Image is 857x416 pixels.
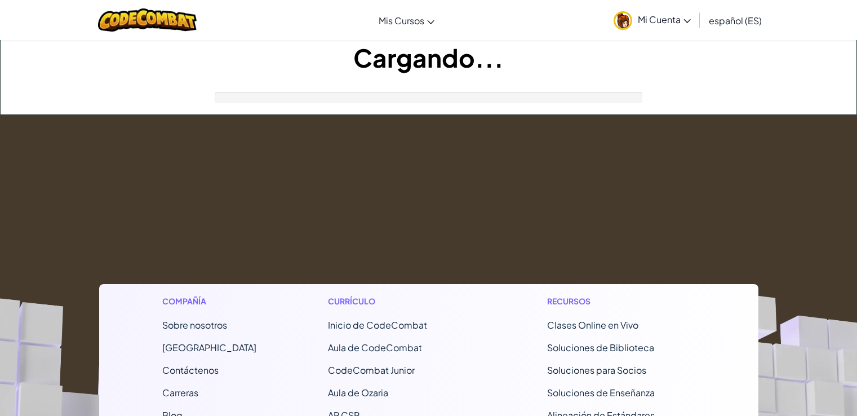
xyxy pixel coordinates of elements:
h1: Currículo [328,295,476,307]
h1: Compañía [162,295,256,307]
img: CodeCombat logo [98,8,197,32]
a: Clases Online en Vivo [547,319,638,331]
span: Inicio de CodeCombat [328,319,427,331]
span: Contáctenos [162,364,219,376]
span: Mis Cursos [379,15,424,26]
a: Aula de CodeCombat [328,342,422,353]
h1: Recursos [547,295,695,307]
a: Mi Cuenta [608,2,696,38]
a: Carreras [162,387,198,399]
span: español (ES) [709,15,762,26]
span: Mi Cuenta [638,14,691,25]
a: español (ES) [703,5,767,36]
img: avatar [614,11,632,30]
a: CodeCombat Junior [328,364,415,376]
a: Mis Cursos [373,5,440,36]
h1: Cargando... [1,40,856,75]
a: Soluciones de Biblioteca [547,342,654,353]
a: [GEOGRAPHIC_DATA] [162,342,256,353]
a: Sobre nosotros [162,319,227,331]
a: Aula de Ozaria [328,387,388,399]
a: Soluciones de Enseñanza [547,387,655,399]
a: Soluciones para Socios [547,364,646,376]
